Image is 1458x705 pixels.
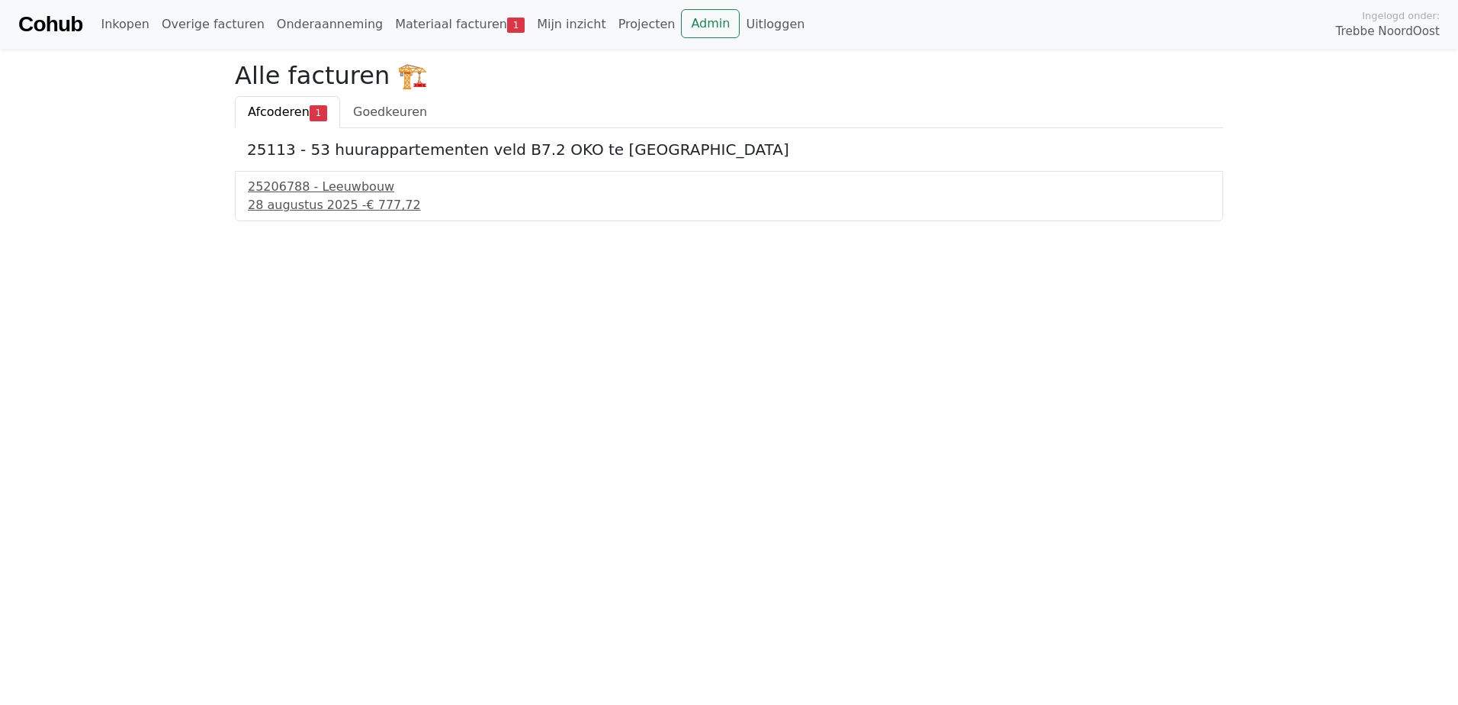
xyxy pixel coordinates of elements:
[248,178,1210,196] div: 25206788 - Leeuwbouw
[1336,23,1440,40] span: Trebbe NoordOost
[1362,8,1440,23] span: Ingelogd onder:
[740,9,811,40] a: Uitloggen
[156,9,271,40] a: Overige facturen
[235,96,340,128] a: Afcoderen1
[247,140,1211,159] h5: 25113 - 53 huurappartementen veld B7.2 OKO te [GEOGRAPHIC_DATA]
[612,9,682,40] a: Projecten
[18,6,82,43] a: Cohub
[248,178,1210,214] a: 25206788 - Leeuwbouw28 augustus 2025 -€ 777,72
[271,9,389,40] a: Onderaanneming
[340,96,440,128] a: Goedkeuren
[507,18,525,33] span: 1
[235,61,1223,90] h2: Alle facturen 🏗️
[353,105,427,119] span: Goedkeuren
[95,9,155,40] a: Inkopen
[389,9,531,40] a: Materiaal facturen1
[531,9,612,40] a: Mijn inzicht
[248,196,1210,214] div: 28 augustus 2025 -
[248,105,310,119] span: Afcoderen
[681,9,740,38] a: Admin
[366,198,420,212] span: € 777,72
[310,105,327,121] span: 1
